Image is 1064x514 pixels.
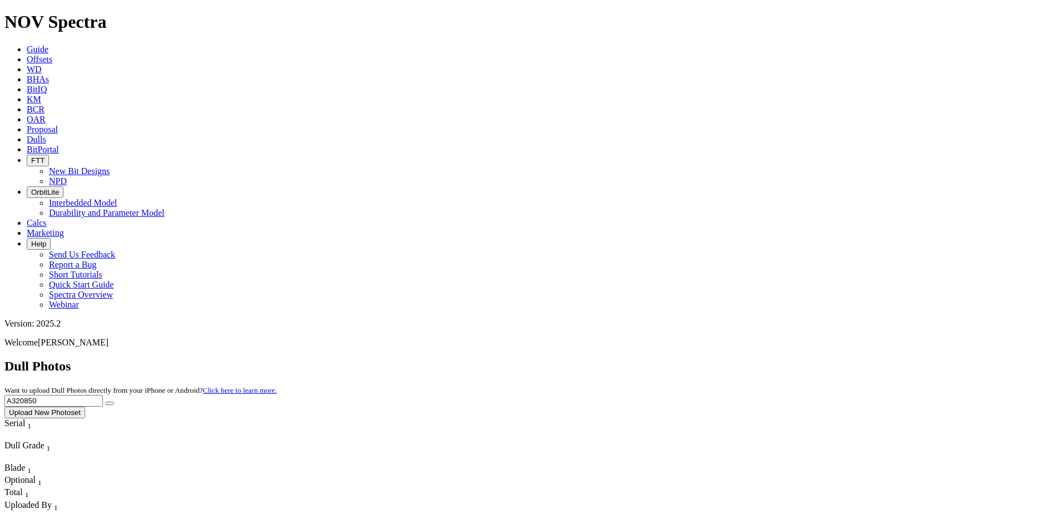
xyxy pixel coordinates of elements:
[4,386,277,394] small: Want to upload Dull Photos directly from your iPhone or Android?
[27,186,63,198] button: OrbitLite
[38,478,42,487] sub: 1
[49,280,114,289] a: Quick Start Guide
[38,338,109,347] span: [PERSON_NAME]
[49,270,102,279] a: Short Tutorials
[4,319,1060,329] div: Version: 2025.2
[27,95,41,104] a: KM
[4,12,1060,32] h1: NOV Spectra
[4,441,82,463] div: Sort None
[4,500,109,512] div: Uploaded By Sort None
[4,475,43,487] div: Sort None
[54,500,58,510] span: Sort None
[38,475,42,485] span: Sort None
[27,238,51,250] button: Help
[27,218,47,228] a: Calcs
[49,208,165,218] a: Durability and Parameter Model
[4,475,36,485] span: Optional
[27,145,59,154] a: BitPortal
[4,407,85,418] button: Upload New Photoset
[25,491,29,500] sub: 1
[4,359,1060,374] h2: Dull Photos
[27,466,31,475] sub: 1
[4,395,103,407] input: Search Serial Number
[27,125,58,134] a: Proposal
[27,85,47,94] a: BitIQ
[47,441,51,450] span: Sort None
[27,155,49,166] button: FTT
[4,453,82,463] div: Column Menu
[4,487,43,500] div: Sort None
[4,463,43,475] div: Sort None
[49,290,113,299] a: Spectra Overview
[203,386,277,394] a: Click here to learn more.
[27,65,42,74] a: WD
[27,228,64,238] a: Marketing
[27,75,49,84] a: BHAs
[47,444,51,452] sub: 1
[4,418,52,431] div: Serial Sort None
[4,487,23,497] span: Total
[31,240,46,248] span: Help
[49,300,79,309] a: Webinar
[4,463,25,472] span: Blade
[4,500,52,510] span: Uploaded By
[27,135,46,144] a: Dulls
[27,418,31,428] span: Sort None
[27,115,46,124] a: OAR
[4,418,52,441] div: Sort None
[27,105,45,114] a: BCR
[49,198,117,207] a: Interbedded Model
[31,156,45,165] span: FTT
[49,250,115,259] a: Send Us Feedback
[4,418,25,428] span: Serial
[49,166,110,176] a: New Bit Designs
[4,487,43,500] div: Total Sort None
[49,176,67,186] a: NPD
[25,487,29,497] span: Sort None
[4,441,45,450] span: Dull Grade
[4,475,43,487] div: Optional Sort None
[4,338,1060,348] p: Welcome
[54,503,58,512] sub: 1
[4,431,52,441] div: Column Menu
[49,260,96,269] a: Report a Bug
[4,463,43,475] div: Blade Sort None
[27,55,52,64] a: Offsets
[27,45,48,54] a: Guide
[27,422,31,430] sub: 1
[4,441,82,453] div: Dull Grade Sort None
[27,463,31,472] span: Sort None
[31,188,59,196] span: OrbitLite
